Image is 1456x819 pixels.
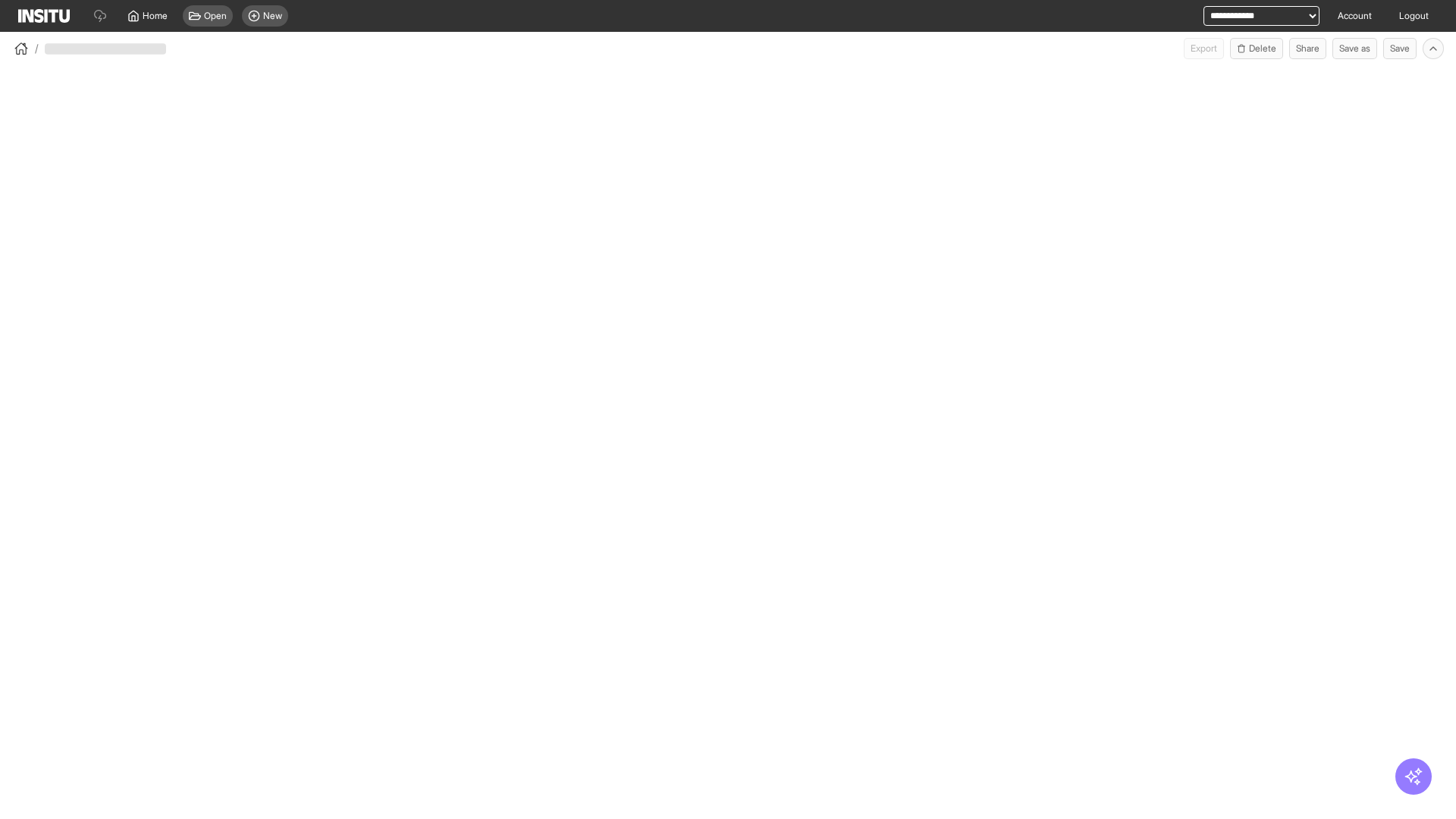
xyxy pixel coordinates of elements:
[1184,38,1224,59] span: Can currently only export from Insights reports.
[1289,38,1326,59] button: Share
[1383,38,1417,59] button: Save
[204,10,227,22] span: Open
[1184,38,1224,59] button: Export
[143,10,168,22] span: Home
[12,39,39,58] button: /
[1332,38,1377,59] button: Save as
[263,10,282,22] span: New
[18,9,70,23] img: Logo
[1230,38,1283,59] button: Delete
[35,41,39,56] span: /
